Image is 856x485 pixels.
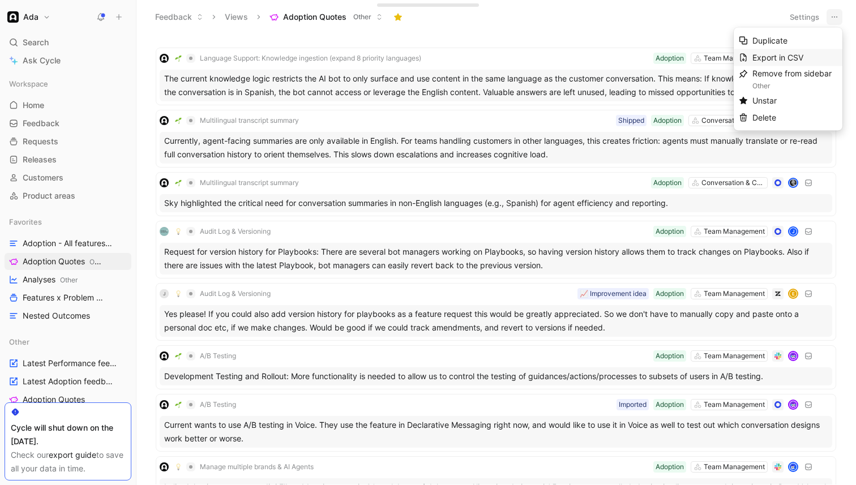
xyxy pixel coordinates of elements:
[752,53,803,62] span: Export in CSV
[752,67,837,92] div: Remove from sidebar
[752,80,837,92] div: Other
[752,113,776,122] span: Delete
[752,96,777,105] span: Unstar
[752,36,787,45] span: Duplicate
